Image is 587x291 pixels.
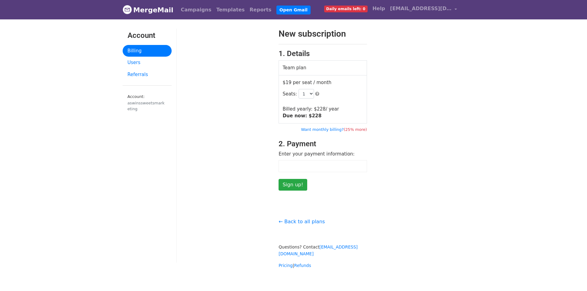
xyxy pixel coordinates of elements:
h2: New subscription [279,29,367,39]
a: [EMAIL_ADDRESS][DOMAIN_NAME] [279,245,357,256]
h3: Account [128,31,167,40]
small: Questions? Contact [279,245,357,256]
img: MergeMail logo [123,5,132,14]
a: Billing [123,45,172,57]
a: Campaigns [178,4,214,16]
span: 228 [317,106,326,112]
a: [EMAIL_ADDRESS][DOMAIN_NAME] [388,2,460,17]
input: Sign up! [279,179,307,191]
a: Open Gmail [276,6,311,14]
a: Daily emails left: 0 [322,2,370,15]
a: Refunds [294,263,311,268]
a: Users [123,57,172,69]
div: aswinssweetsmarketing [128,100,167,112]
strong: Due now: $ [283,113,321,119]
span: [EMAIL_ADDRESS][DOMAIN_NAME] [390,5,452,12]
label: Enter your payment information: [279,151,355,158]
a: Referrals [123,69,172,81]
a: ← Back to all plans [279,219,325,224]
span: Seats: [283,91,297,97]
a: Pricing [279,263,293,268]
a: Help [370,2,388,15]
h3: 1. Details [279,49,367,58]
a: Reports [247,4,274,16]
small: | [279,263,311,268]
a: MergeMail [123,3,173,16]
span: Daily emails left: 0 [324,6,368,12]
td: Team plan [279,61,367,75]
small: Account: [128,94,167,112]
a: Templates [214,4,247,16]
span: (25% more) [344,127,367,132]
iframe: Secure card payment input frame [282,164,364,169]
a: Want monthly billing?(25% more) [301,127,367,132]
td: $19 per seat / month Billed yearly: $ / year [279,75,367,123]
span: 228 [312,113,321,119]
h3: 2. Payment [279,139,367,148]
